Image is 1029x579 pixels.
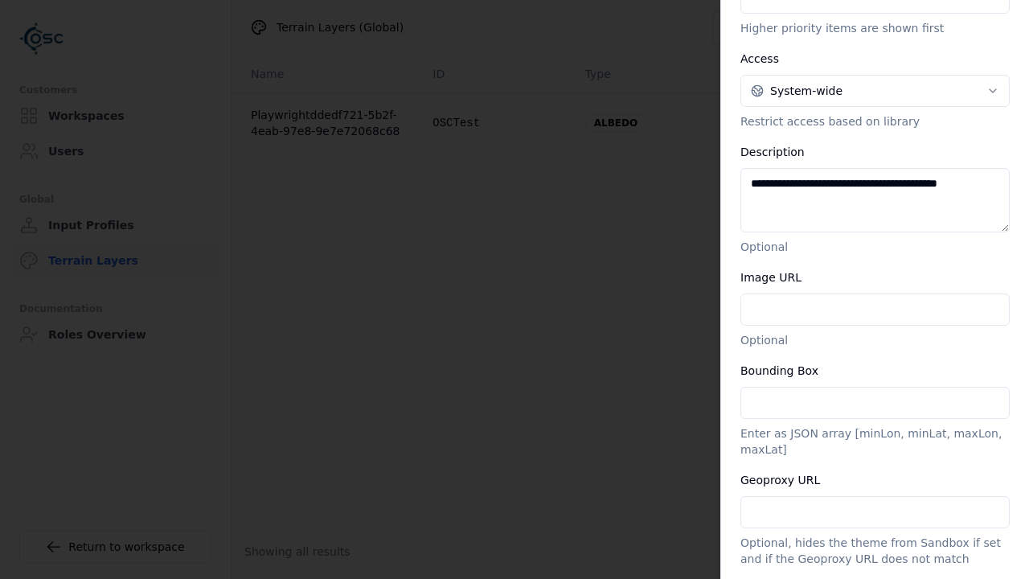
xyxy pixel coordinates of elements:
[740,271,801,284] label: Image URL
[740,332,1010,348] p: Optional
[740,113,1010,129] p: Restrict access based on library
[740,20,1010,36] p: Higher priority items are shown first
[740,146,805,158] label: Description
[740,239,1010,255] p: Optional
[740,535,1010,567] p: Optional, hides the theme from Sandbox if set and if the Geoproxy URL does not match
[740,425,1010,458] p: Enter as JSON array [minLon, minLat, maxLon, maxLat]
[740,474,820,487] label: Geoproxy URL
[740,52,779,65] label: Access
[740,364,818,377] label: Bounding Box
